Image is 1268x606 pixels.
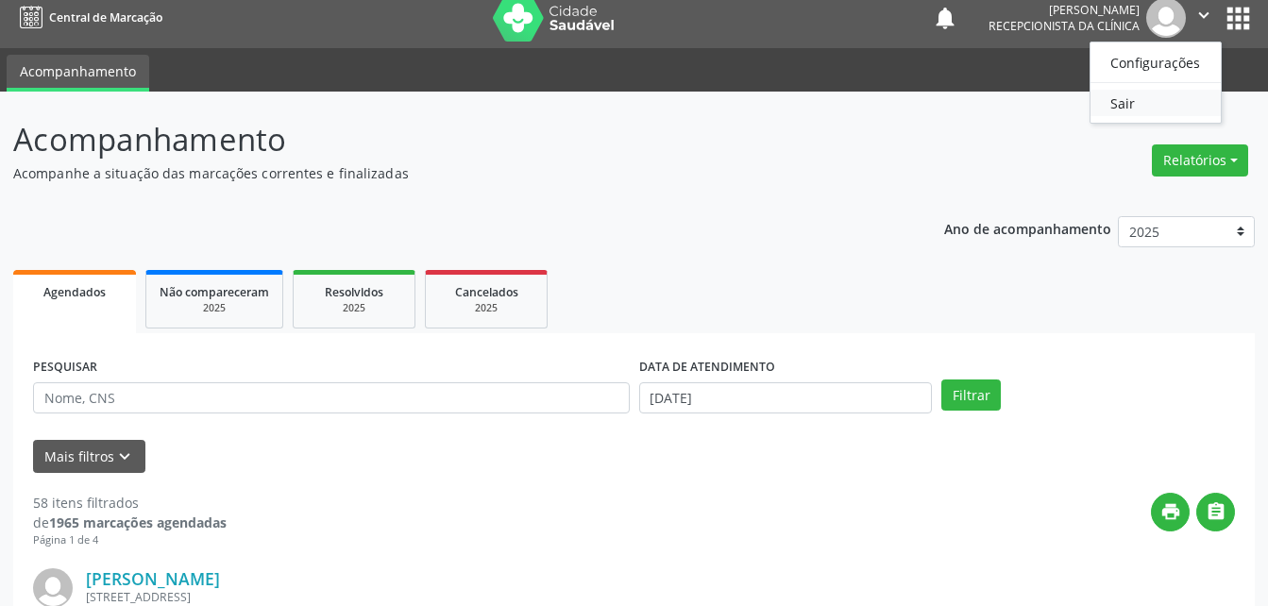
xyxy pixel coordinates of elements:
[455,284,518,300] span: Cancelados
[941,379,1001,412] button: Filtrar
[439,301,533,315] div: 2025
[33,493,227,513] div: 58 itens filtrados
[1206,501,1226,522] i: 
[160,301,269,315] div: 2025
[1090,42,1222,124] ul: 
[33,440,145,473] button: Mais filtroskeyboard_arrow_down
[43,284,106,300] span: Agendados
[13,163,883,183] p: Acompanhe a situação das marcações correntes e finalizadas
[989,2,1140,18] div: [PERSON_NAME]
[639,382,933,414] input: Selecione um intervalo
[1151,493,1190,531] button: print
[49,513,227,531] strong: 1965 marcações agendadas
[160,284,269,300] span: Não compareceram
[33,353,97,382] label: PESQUISAR
[13,116,883,163] p: Acompanhamento
[114,446,135,467] i: keyboard_arrow_down
[1090,90,1221,116] a: Sair
[307,301,401,315] div: 2025
[932,5,958,31] button: notifications
[33,382,630,414] input: Nome, CNS
[639,353,775,382] label: DATA DE ATENDIMENTO
[86,568,220,589] a: [PERSON_NAME]
[33,513,227,532] div: de
[7,55,149,92] a: Acompanhamento
[33,532,227,548] div: Página 1 de 4
[1196,493,1235,531] button: 
[944,216,1111,240] p: Ano de acompanhamento
[1222,2,1255,35] button: apps
[13,2,162,33] a: Central de Marcação
[86,589,952,605] div: [STREET_ADDRESS]
[989,18,1140,34] span: Recepcionista da clínica
[325,284,383,300] span: Resolvidos
[1152,144,1248,177] button: Relatórios
[49,9,162,25] span: Central de Marcação
[1160,501,1181,522] i: print
[1193,5,1214,25] i: 
[1090,49,1221,76] a: Configurações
